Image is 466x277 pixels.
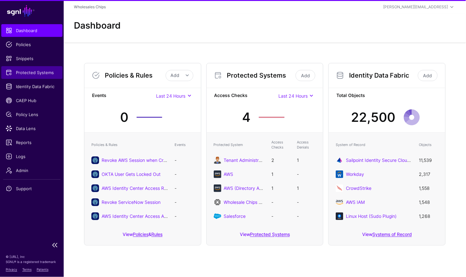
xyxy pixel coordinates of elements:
[172,136,197,153] th: Events
[6,185,58,192] span: Support
[6,55,58,62] span: Snippets
[268,167,294,181] td: 1
[214,156,221,164] img: svg+xml;base64,PHN2ZyB3aWR0aD0iMTI4IiBoZWlnaHQ9IjEyOCIgdmlld0JveD0iMCAwIDEyOCAxMjgiIGZpbGw9Im5vbm...
[1,66,62,79] a: Protected Systems
[120,108,128,127] div: 0
[6,254,58,259] p: © [URL], Inc
[1,150,62,163] a: Logs
[102,157,233,163] a: Revoke AWS Session when CrowdStrike Threat Event Detected
[224,213,246,219] a: Salesforce
[224,185,265,191] a: AWS (Directory API)
[224,171,233,177] a: AWS
[294,195,319,209] td: -
[6,259,58,264] p: SGNL® is a registered trademark
[416,153,441,167] td: 11,539
[384,4,448,10] div: [PERSON_NAME][EMAIL_ADDRESS]
[172,167,197,181] td: -
[6,153,58,160] span: Logs
[294,181,319,195] td: 1
[268,181,294,195] td: 1
[418,70,438,81] a: Add
[349,72,417,79] h3: Identity Data Fabric
[1,108,62,121] a: Policy Lens
[6,111,58,118] span: Policy Lens
[214,198,221,206] img: svg+xml;base64,PHN2ZyB3aWR0aD0iMjQiIGhlaWdodD0iMjQiIHZpZXdCb3g9IjAgMCAyNCAyNCIgZmlsbD0ibm9uZSIgeG...
[227,72,295,79] h3: Protected Systems
[416,167,441,181] td: 2,317
[1,38,62,51] a: Policies
[372,232,412,237] a: Systems of Record
[416,209,441,223] td: 1,268
[172,209,197,223] td: -
[268,195,294,209] td: -
[329,227,445,245] div: View
[346,171,364,177] a: Workday
[294,167,319,181] td: -
[250,232,290,237] a: Protected Systems
[1,52,62,65] a: Snippets
[105,72,166,79] h3: Policies & Rules
[6,27,58,34] span: Dashboard
[1,80,62,93] a: Identity Data Fabric
[211,136,269,153] th: Protected System
[74,4,106,9] a: Wholesales Chips
[224,199,280,205] a: Wholesale Chips Billing App
[92,92,156,100] strong: Events
[336,198,343,206] img: svg+xml;base64,PHN2ZyB4bWxucz0iaHR0cDovL3d3dy53My5vcmcvMjAwMC9zdmciIHhtbG5zOnhsaW5rPSJodHRwOi8vd3...
[336,156,343,164] img: svg+xml;base64,PHN2ZyB3aWR0aD0iNjQiIGhlaWdodD0iNjQiIHZpZXdCb3g9IjAgMCA2NCA2NCIgZmlsbD0ibm9uZSIgeG...
[351,108,396,127] div: 22,500
[294,209,319,223] td: -
[6,69,58,76] span: Protected Systems
[336,92,438,100] strong: Total Objects
[102,185,181,191] a: AWS Identity Center Access Removed
[214,170,221,178] img: svg+xml;base64,PHN2ZyB3aWR0aD0iNjQiIGhlaWdodD0iNjQiIHZpZXdCb3g9IjAgMCA2NCA2NCIgZmlsbD0ibm9uZSIgeG...
[214,212,221,220] img: svg+xml;base64,PD94bWwgdmVyc2lvbj0iMS4wIiBlbmNvZGluZz0iVVRGLTgiPz4KPHN2ZyB2ZXJzaW9uPSIxLjEiIHZpZX...
[151,232,162,237] a: Rules
[172,195,197,209] td: -
[333,136,416,153] th: System of Record
[1,94,62,107] a: CAEP Hub
[171,73,180,78] span: Add
[346,157,441,163] a: Sailpoint Identity Secure Cloud (Identity Now)
[6,167,58,174] span: Admin
[268,209,294,223] td: -
[416,136,441,153] th: Objects
[88,136,172,153] th: Policies & Rules
[102,199,161,205] a: Revoke ServiceNow Session
[294,153,319,167] td: 1
[336,212,343,220] img: svg+xml;base64,PHN2ZyB3aWR0aD0iNjQiIGhlaWdodD0iNjQiIHZpZXdCb3g9IjAgMCA2NCA2NCIgZmlsbD0ibm9uZSIgeG...
[346,199,365,205] a: AWS IAM
[224,157,269,163] a: Tenant Administration
[37,267,48,271] a: Patents
[102,171,161,177] a: OKTA User Gets Locked Out
[346,213,397,219] a: Linux Host (Sudo Plugin)
[214,184,221,192] img: svg+xml;base64,PHN2ZyB3aWR0aD0iNjQiIGhlaWdodD0iNjQiIHZpZXdCb3g9IjAgMCA2NCA2NCIgZmlsbD0ibm9uZSIgeG...
[278,93,308,99] span: Last 24 Hours
[1,24,62,37] a: Dashboard
[214,92,279,100] strong: Access Checks
[336,184,343,192] img: svg+xml;base64,PHN2ZyB3aWR0aD0iNjQiIGhlaWdodD0iNjQiIHZpZXdCb3g9IjAgMCA2NCA2NCIgZmlsbD0ibm9uZSIgeG...
[133,232,148,237] a: Policies
[242,108,251,127] div: 4
[172,181,197,195] td: -
[6,97,58,104] span: CAEP Hub
[74,20,121,31] h2: Dashboard
[6,83,58,90] span: Identity Data Fabric
[6,139,58,146] span: Reports
[22,267,32,271] a: Terms
[346,185,371,191] a: CrowdStrike
[6,267,17,271] a: Privacy
[416,181,441,195] td: 1,558
[336,170,343,178] img: svg+xml;base64,PHN2ZyB3aWR0aD0iNjQiIGhlaWdodD0iNjQiIHZpZXdCb3g9IjAgMCA2NCA2NCIgZmlsbD0ibm9uZSIgeG...
[416,195,441,209] td: 1,548
[294,136,319,153] th: Access Denials
[6,125,58,132] span: Data Lens
[102,213,177,219] a: AWS Identity Center Access Allowed
[1,122,62,135] a: Data Lens
[296,70,315,81] a: Add
[207,227,323,245] div: View
[4,4,60,18] a: SGNL
[268,153,294,167] td: 2
[172,153,197,167] td: -
[1,164,62,177] a: Admin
